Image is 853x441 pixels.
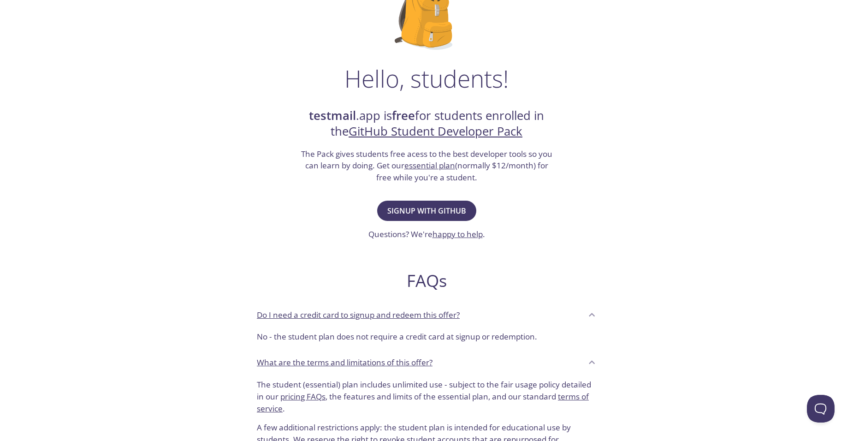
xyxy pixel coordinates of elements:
[300,108,553,140] h2: .app is for students enrolled in the
[257,379,596,414] p: The student (essential) plan includes unlimited use - subject to the fair usage policy detailed i...
[280,391,326,402] a: pricing FAQs
[257,357,432,369] p: What are the terms and limitations of this offer?
[249,302,604,327] div: Do I need a credit card to signup and redeem this offer?
[368,228,485,240] h3: Questions? We're .
[377,201,476,221] button: Signup with GitHub
[387,204,466,217] span: Signup with GitHub
[404,160,455,171] a: essential plan
[257,309,460,321] p: Do I need a credit card to signup and redeem this offer?
[257,331,596,343] p: No - the student plan does not require a credit card at signup or redemption.
[807,395,835,423] iframe: Help Scout Beacon - Open
[349,123,522,139] a: GitHub Student Developer Pack
[249,350,604,375] div: What are the terms and limitations of this offer?
[392,107,415,124] strong: free
[257,391,589,414] a: terms of service
[249,327,604,350] div: Do I need a credit card to signup and redeem this offer?
[309,107,356,124] strong: testmail
[344,65,509,92] h1: Hello, students!
[249,270,604,291] h2: FAQs
[300,148,553,184] h3: The Pack gives students free acess to the best developer tools so you can learn by doing. Get our...
[432,229,483,239] a: happy to help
